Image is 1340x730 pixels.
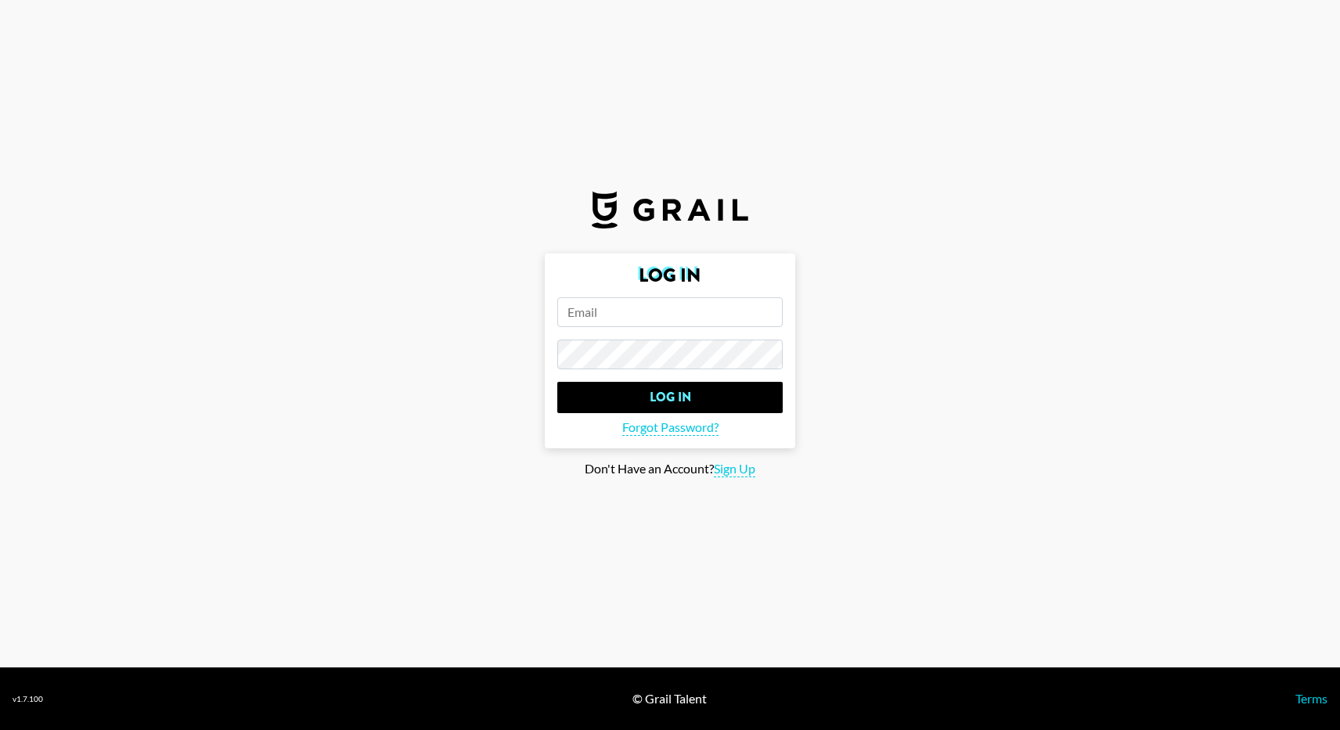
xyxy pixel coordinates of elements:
span: Sign Up [714,461,755,477]
div: Don't Have an Account? [13,461,1327,477]
img: Grail Talent Logo [592,191,748,228]
div: v 1.7.100 [13,694,43,704]
a: Terms [1295,691,1327,706]
input: Log In [557,382,783,413]
h2: Log In [557,266,783,285]
span: Forgot Password? [622,419,719,436]
input: Email [557,297,783,327]
div: © Grail Talent [632,691,707,707]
